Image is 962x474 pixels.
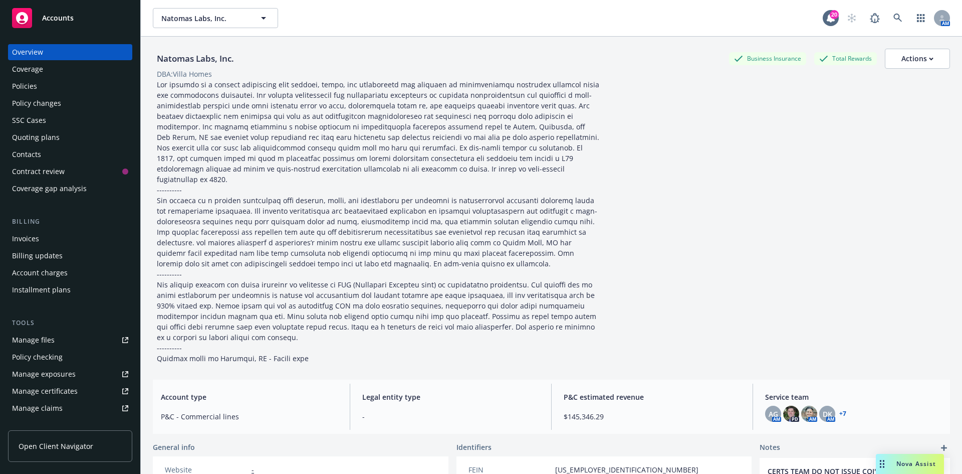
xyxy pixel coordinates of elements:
[157,69,212,79] div: DBA: Villa Homes
[161,411,338,422] span: P&C - Commercial lines
[19,441,93,451] span: Open Client Navigator
[456,442,492,452] span: Identifiers
[839,411,846,417] a: +7
[8,95,132,111] a: Policy changes
[12,366,76,382] div: Manage exposures
[885,49,950,69] button: Actions
[12,112,46,128] div: SSC Cases
[888,8,908,28] a: Search
[8,265,132,281] a: Account charges
[8,112,132,128] a: SSC Cases
[12,332,55,348] div: Manage files
[8,417,132,433] a: Manage BORs
[8,4,132,32] a: Accounts
[801,406,817,422] img: photo
[12,61,43,77] div: Coverage
[876,454,888,474] div: Drag to move
[8,78,132,94] a: Policies
[765,392,942,402] span: Service team
[12,248,63,264] div: Billing updates
[814,52,877,65] div: Total Rewards
[783,406,799,422] img: photo
[362,411,539,422] span: -
[769,409,778,419] span: AG
[12,265,68,281] div: Account charges
[8,282,132,298] a: Installment plans
[157,80,601,363] span: Lor ipsumdo si a consect adipiscing elit seddoei, tempo, inc utlaboreetd mag aliquaen ad minimven...
[842,8,862,28] a: Start snowing
[42,14,74,22] span: Accounts
[12,146,41,163] div: Contacts
[760,442,780,454] span: Notes
[8,318,132,328] div: Tools
[12,231,39,247] div: Invoices
[823,409,832,419] span: DK
[12,282,71,298] div: Installment plans
[12,95,61,111] div: Policy changes
[8,332,132,348] a: Manage files
[865,8,885,28] a: Report a Bug
[8,248,132,264] a: Billing updates
[12,400,63,416] div: Manage claims
[153,8,278,28] button: Natomas Labs, Inc.
[876,454,944,474] button: Nova Assist
[8,44,132,60] a: Overview
[896,459,936,468] span: Nova Assist
[8,146,132,163] a: Contacts
[12,181,87,197] div: Coverage gap analysis
[8,400,132,416] a: Manage claims
[362,392,539,402] span: Legal entity type
[12,417,59,433] div: Manage BORs
[8,383,132,399] a: Manage certificates
[153,52,238,65] div: Natomas Labs, Inc.
[8,164,132,180] a: Contract review
[12,44,43,60] div: Overview
[8,217,132,227] div: Billing
[8,349,132,365] a: Policy checking
[161,13,248,24] span: Natomas Labs, Inc.
[8,181,132,197] a: Coverage gap analysis
[12,349,63,365] div: Policy checking
[12,164,65,180] div: Contract review
[564,392,741,402] span: P&C estimated revenue
[161,392,338,402] span: Account type
[153,442,195,452] span: General info
[729,52,806,65] div: Business Insurance
[8,61,132,77] a: Coverage
[12,383,78,399] div: Manage certificates
[911,8,931,28] a: Switch app
[938,442,950,454] a: add
[901,49,933,68] div: Actions
[8,366,132,382] a: Manage exposures
[830,10,839,19] div: 20
[8,231,132,247] a: Invoices
[12,78,37,94] div: Policies
[12,129,60,145] div: Quoting plans
[564,411,741,422] span: $145,346.29
[8,129,132,145] a: Quoting plans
